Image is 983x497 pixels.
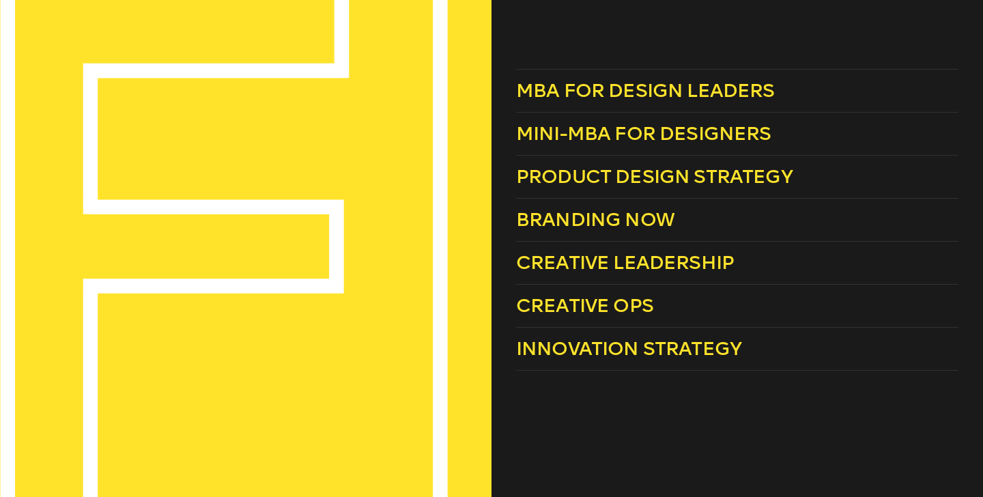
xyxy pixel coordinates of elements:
[516,122,771,145] span: Mini-MBA for Designers
[516,165,793,188] span: Product Design Strategy
[516,208,674,231] span: Branding Now
[516,199,958,242] a: Branding Now
[516,294,653,317] span: Creative Ops
[516,79,775,102] span: MBA for Design Leaders
[516,285,958,328] a: Creative Ops
[516,156,958,199] a: Product Design Strategy
[516,328,958,371] a: Innovation Strategy
[516,113,958,156] a: Mini-MBA for Designers
[516,337,741,360] span: Innovation Strategy
[516,69,958,113] a: MBA for Design Leaders
[516,251,734,274] span: Creative Leadership
[516,242,958,285] a: Creative Leadership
